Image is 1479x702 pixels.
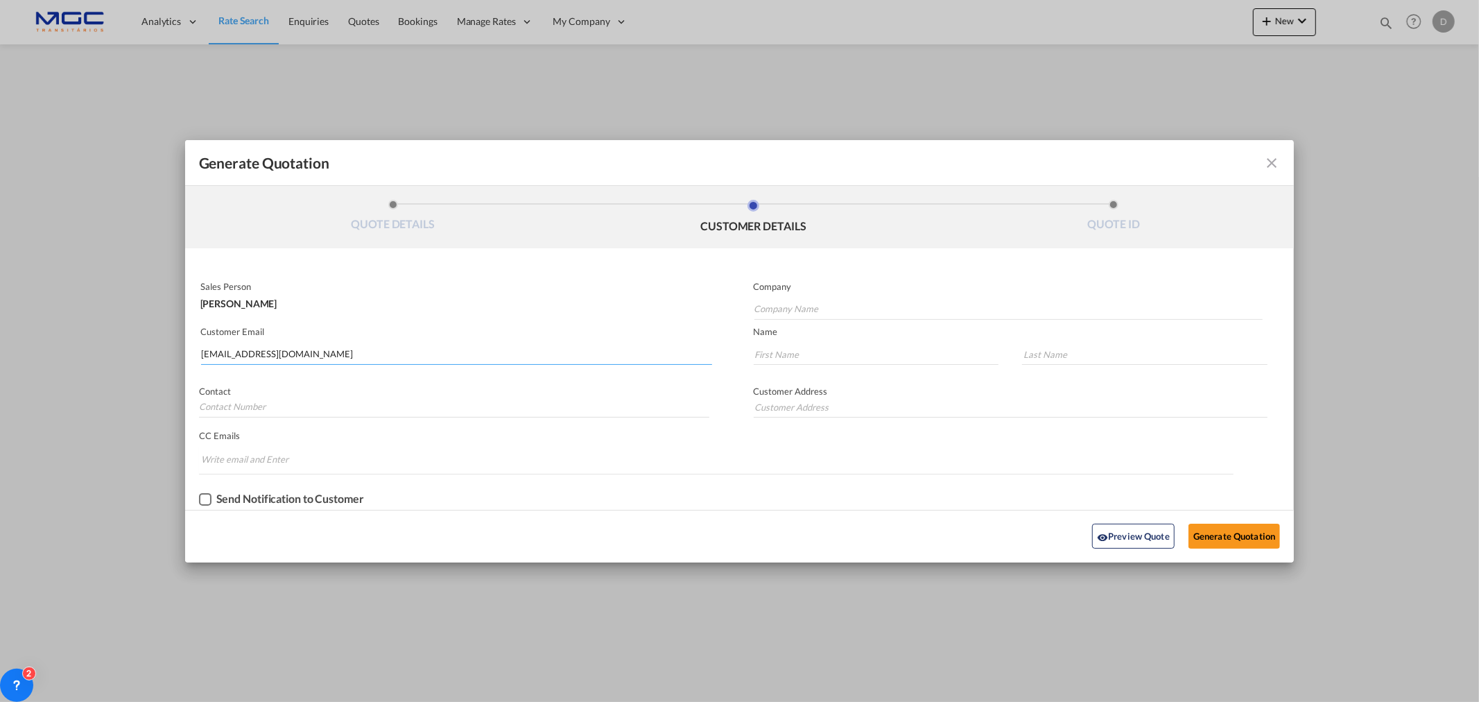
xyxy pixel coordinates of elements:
[200,281,709,292] p: Sales Person
[199,447,1234,474] md-chips-wrap: Chips container. Enter the text area, then type text, and press enter to add a chip.
[199,493,364,506] md-checkbox: Checkbox No Ink
[216,493,364,505] div: Send Notification to Customer
[754,344,999,365] input: First Name
[199,397,709,418] input: Contact Number
[200,292,709,309] div: [PERSON_NAME]
[199,430,1234,441] p: CC Emails
[199,386,709,397] p: Contact
[933,200,1294,237] li: QUOTE ID
[201,344,712,365] input: Search by Customer Name/Email Id/Company
[754,326,1295,337] p: Name
[573,200,933,237] li: CUSTOMER DETAILS
[754,386,828,397] span: Customer Address
[1092,524,1175,549] button: icon-eyePreview Quote
[754,281,1263,292] p: Company
[1022,344,1268,365] input: Last Name
[1097,532,1108,543] md-icon: icon-eye
[213,200,573,237] li: QUOTE DETAILS
[200,326,712,337] p: Customer Email
[201,448,305,470] input: Chips input.
[754,397,1268,418] input: Customer Address
[754,299,1263,320] input: Company Name
[1263,155,1280,171] md-icon: icon-close fg-AAA8AD cursor m-0
[199,154,329,172] span: Generate Quotation
[1188,524,1280,549] button: Generate Quotation
[185,140,1295,563] md-dialog: Generate QuotationQUOTE ...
